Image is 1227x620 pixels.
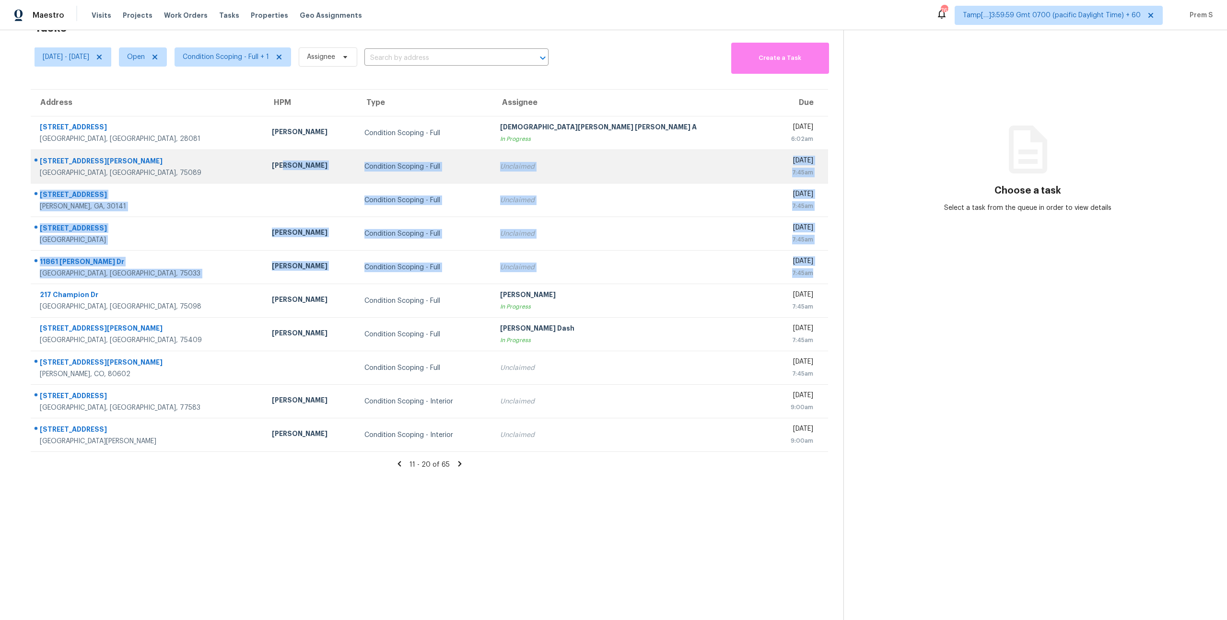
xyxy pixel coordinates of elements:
div: [STREET_ADDRESS] [40,122,257,134]
input: Search by address [364,51,522,66]
div: [PERSON_NAME] [272,228,349,240]
div: 7:45am [777,168,814,177]
th: HPM [264,90,357,116]
span: Maestro [33,11,64,20]
div: 9:00am [777,402,814,412]
div: [GEOGRAPHIC_DATA], [GEOGRAPHIC_DATA], 75033 [40,269,257,278]
div: Condition Scoping - Full [364,330,485,339]
div: 11861 [PERSON_NAME] Dr [40,257,257,269]
div: Condition Scoping - Full [364,128,485,138]
div: [PERSON_NAME] [272,328,349,340]
div: 217 Champion Dr [40,290,257,302]
span: Tasks [219,12,239,19]
div: [PERSON_NAME] [500,290,761,302]
span: Projects [123,11,152,20]
div: Condition Scoping - Full [364,296,485,306]
div: [PERSON_NAME] [272,395,349,407]
div: In Progress [500,134,761,144]
div: [STREET_ADDRESS] [40,391,257,403]
div: [GEOGRAPHIC_DATA], [GEOGRAPHIC_DATA], 75089 [40,168,257,178]
span: Condition Scoping - Full + 1 [183,52,269,62]
span: 11 - 20 of 65 [409,461,450,468]
span: Prem S [1186,11,1213,20]
div: Unclaimed [500,363,761,373]
div: Condition Scoping - Full [364,162,485,172]
div: 7:45am [777,335,814,345]
div: [GEOGRAPHIC_DATA] [40,235,257,245]
div: [PERSON_NAME] [272,127,349,139]
div: Condition Scoping - Full [364,229,485,239]
div: [STREET_ADDRESS] [40,190,257,202]
span: Work Orders [164,11,208,20]
div: [STREET_ADDRESS][PERSON_NAME] [40,357,257,369]
button: Open [536,51,549,65]
div: [DATE] [777,323,814,335]
div: Select a task from the queue in order to view details [936,203,1120,213]
span: Properties [251,11,288,20]
div: [DATE] [777,424,814,436]
div: Condition Scoping - Interior [364,430,485,440]
span: Visits [92,11,111,20]
div: 7:45am [777,268,814,278]
div: 7:45am [777,235,814,244]
h3: Choose a task [994,186,1061,195]
div: [PERSON_NAME] [272,261,349,273]
div: Unclaimed [500,195,761,205]
div: [PERSON_NAME] Dash [500,323,761,335]
div: [GEOGRAPHIC_DATA], [GEOGRAPHIC_DATA], 75409 [40,335,257,345]
th: Due [770,90,829,116]
div: [PERSON_NAME] [272,161,349,172]
div: [GEOGRAPHIC_DATA], [GEOGRAPHIC_DATA], 77583 [40,403,257,413]
div: [GEOGRAPHIC_DATA], [GEOGRAPHIC_DATA], 28081 [40,134,257,144]
div: [STREET_ADDRESS][PERSON_NAME] [40,323,257,335]
div: [DATE] [777,357,814,369]
div: In Progress [500,335,761,345]
span: Open [127,52,145,62]
div: 7:45am [777,201,814,211]
div: [PERSON_NAME], CO, 80602 [40,369,257,379]
div: [PERSON_NAME], GA, 30141 [40,202,257,211]
div: [PERSON_NAME] [272,295,349,307]
div: In Progress [500,302,761,311]
div: [DATE] [777,390,814,402]
div: Condition Scoping - Full [364,363,485,373]
div: 7:45am [777,302,814,311]
div: 6:02am [777,134,814,144]
span: Geo Assignments [300,11,362,20]
span: Assignee [307,52,335,62]
div: [DATE] [777,156,814,168]
div: [DATE] [777,122,814,134]
div: Unclaimed [500,430,761,440]
div: [DATE] [777,223,814,235]
div: [STREET_ADDRESS] [40,223,257,235]
th: Address [31,90,264,116]
div: [GEOGRAPHIC_DATA][PERSON_NAME] [40,436,257,446]
h2: Tasks [35,23,67,33]
div: 7:45am [777,369,814,379]
div: Condition Scoping - Full [364,263,485,272]
div: Unclaimed [500,229,761,239]
div: 763 [941,6,947,15]
span: [DATE] - [DATE] [43,52,89,62]
button: Create a Task [731,43,830,74]
div: Unclaimed [500,263,761,272]
div: [STREET_ADDRESS][PERSON_NAME] [40,156,257,168]
div: [DATE] [777,256,814,268]
div: [GEOGRAPHIC_DATA], [GEOGRAPHIC_DATA], 75098 [40,302,257,311]
div: [DEMOGRAPHIC_DATA][PERSON_NAME] [PERSON_NAME] A [500,122,761,134]
div: [STREET_ADDRESS] [40,425,257,436]
th: Assignee [492,90,769,116]
div: Unclaimed [500,162,761,172]
div: [PERSON_NAME] [272,429,349,441]
th: Type [357,90,492,116]
div: 9:00am [777,436,814,446]
span: Create a Task [736,53,825,64]
div: [DATE] [777,189,814,201]
div: Condition Scoping - Full [364,195,485,205]
div: [DATE] [777,290,814,302]
div: Condition Scoping - Interior [364,397,485,406]
div: Unclaimed [500,397,761,406]
span: Tamp[…]3:59:59 Gmt 0700 (pacific Daylight Time) + 60 [963,11,1141,20]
